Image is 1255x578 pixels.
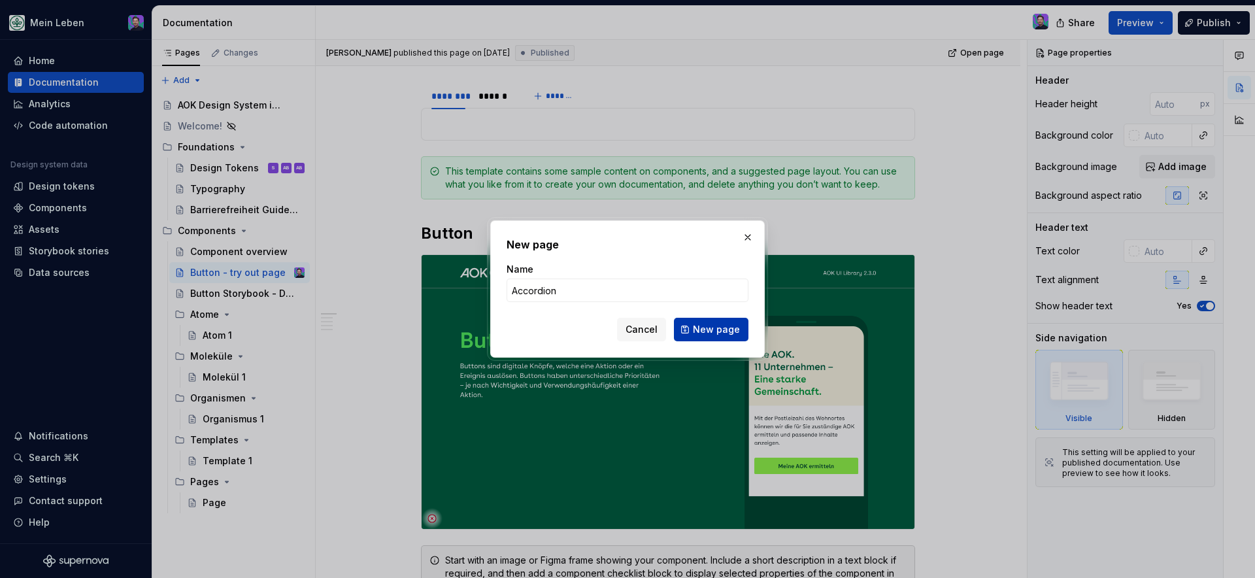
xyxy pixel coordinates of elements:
[626,323,658,336] span: Cancel
[693,323,740,336] span: New page
[617,318,666,341] button: Cancel
[507,263,533,276] label: Name
[507,237,748,252] h2: New page
[674,318,748,341] button: New page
